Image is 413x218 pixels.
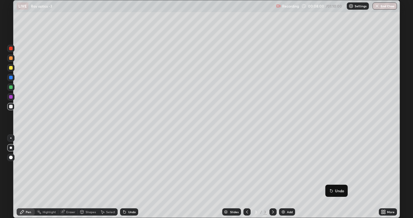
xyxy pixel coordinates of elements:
img: add-slide-button [281,210,286,214]
p: Settings [355,5,366,8]
div: Slides [230,210,239,213]
p: LIVE [18,4,27,8]
div: Shapes [86,210,96,213]
div: Select [106,210,115,213]
p: Undo [335,188,344,193]
div: Eraser [66,210,75,213]
div: Undo [128,210,136,213]
div: 3 [253,210,259,214]
button: End Class [372,2,397,10]
img: end-class-cross [375,4,379,8]
p: Ray optics -3 [31,4,52,8]
img: class-settings-icons [349,4,353,8]
div: More [387,210,395,213]
img: recording.375f2c34.svg [276,4,281,8]
button: Undo [328,187,345,194]
div: 3 [263,209,267,215]
p: Recording [282,4,299,8]
div: Pen [26,210,31,213]
div: Highlight [43,210,56,213]
div: / [260,210,262,214]
div: Add [287,210,293,213]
